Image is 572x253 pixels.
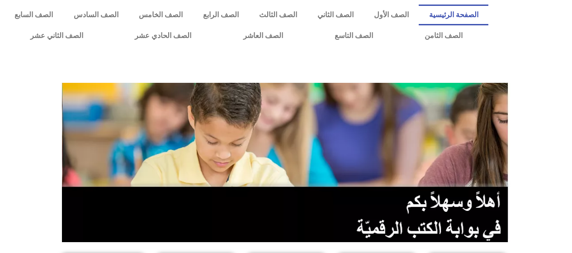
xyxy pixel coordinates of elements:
a: الصف الثاني [307,5,364,25]
a: الصف الثاني عشر [5,25,109,46]
a: الصف الثامن [399,25,488,46]
a: الصف الخامس [128,5,193,25]
a: الصف السادس [63,5,128,25]
a: الصف الحادي عشر [109,25,217,46]
a: الصف التاسع [309,25,399,46]
a: الصف السابع [5,5,63,25]
a: الصف الأول [364,5,419,25]
a: الصف الرابع [193,5,249,25]
a: الصف العاشر [217,25,309,46]
a: الصف الثالث [249,5,307,25]
a: الصفحة الرئيسية [419,5,488,25]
